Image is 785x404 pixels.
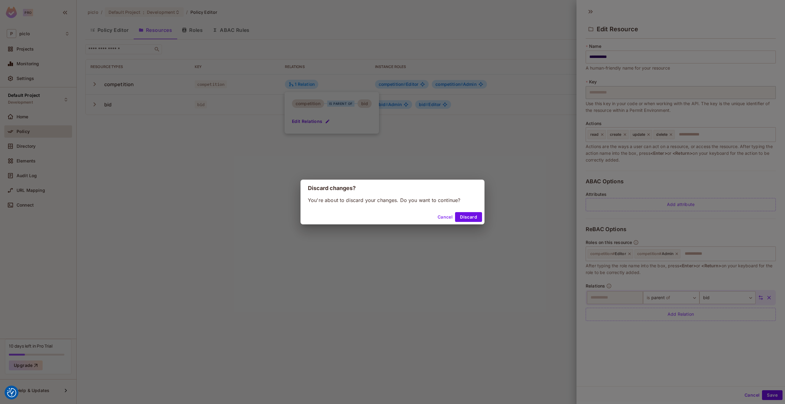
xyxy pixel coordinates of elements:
[435,212,455,222] button: Cancel
[7,388,16,397] img: Revisit consent button
[455,212,482,222] button: Discard
[308,197,477,204] p: You're about to discard your changes. Do you want to continue?
[7,388,16,397] button: Consent Preferences
[301,180,484,197] h2: Discard changes?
